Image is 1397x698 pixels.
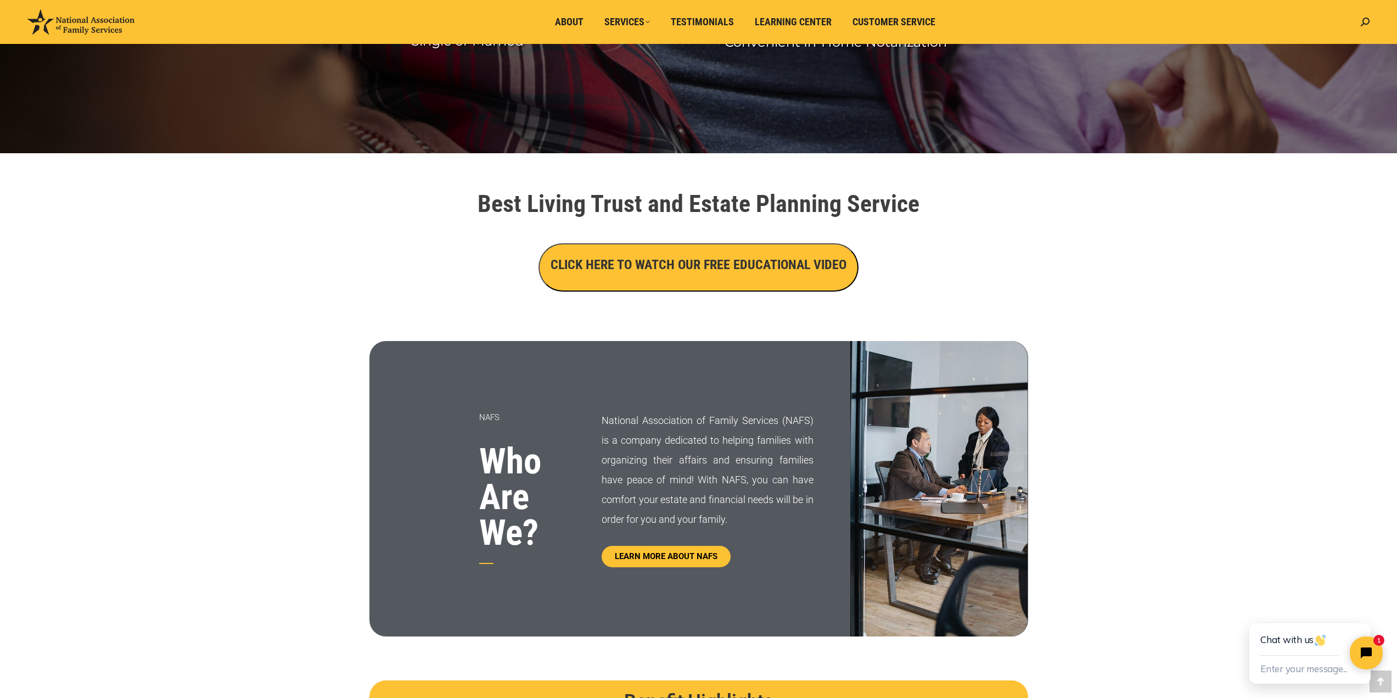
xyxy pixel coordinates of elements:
[551,255,846,274] h3: CLICK HERE TO WATCH OUR FREE EDUCATIONAL VIDEO
[538,260,859,271] a: CLICK HERE TO WATCH OUR FREE EDUCATIONAL VIDEO
[538,243,859,292] button: CLICK HERE TO WATCH OUR FREE EDUCATIONAL VIDEO
[671,16,734,28] span: Testimonials
[852,16,935,28] span: Customer Service
[663,12,742,32] a: Testimonials
[747,12,839,32] a: Learning Center
[27,9,134,35] img: National Association of Family Services
[755,16,832,28] span: Learning Center
[604,16,650,28] span: Services
[602,411,813,529] p: National Association of Family Services (NAFS) is a company dedicated to helping families with or...
[479,407,575,427] p: NAFS
[391,192,1006,216] h1: Best Living Trust and Estate Planning Service
[555,16,584,28] span: About
[615,552,717,561] span: LEARN MORE ABOUT NAFS
[1225,588,1397,698] iframe: Tidio Chat
[479,444,575,551] h3: Who Are We?
[850,341,1028,636] img: Family Trust Services
[547,12,591,32] a: About
[602,546,731,567] a: LEARN MORE ABOUT NAFS
[845,12,943,32] a: Customer Service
